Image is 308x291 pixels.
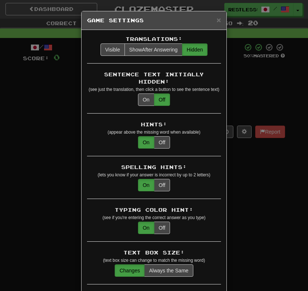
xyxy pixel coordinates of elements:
[125,43,182,56] button: ShowAfter Answering
[87,206,221,214] div: Typing Color Hint:
[144,264,193,277] button: Always the Same
[154,93,170,106] button: Off
[154,179,170,191] button: Off
[107,130,200,135] small: (appear above the missing word when available)
[115,264,145,277] button: Changes
[154,222,170,234] button: Off
[129,47,178,53] span: After Answering
[102,215,205,220] small: (see if you're entering the correct answer as you type)
[217,16,221,24] button: Close
[87,249,221,256] div: Text Box Size:
[89,87,220,92] small: (see just the translation, then click a button to see the sentence text)
[100,43,125,56] button: Visible
[87,35,221,43] div: Translations:
[87,121,221,128] div: Hints:
[87,71,221,85] div: Sentence Text Initially Hidden:
[138,222,154,234] button: On
[182,43,208,56] button: Hidden
[98,172,210,177] small: (lets you know if your answer is incorrect by up to 2 letters)
[138,93,154,106] button: On
[217,16,221,24] span: ×
[138,179,154,191] button: On
[100,43,208,56] div: translations
[138,136,154,149] button: On
[103,258,205,263] small: (text box size can change to match the missing word)
[87,164,221,171] div: Spelling Hints:
[87,17,221,24] h5: Game Settings
[129,47,142,53] span: Show
[154,136,170,149] button: Off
